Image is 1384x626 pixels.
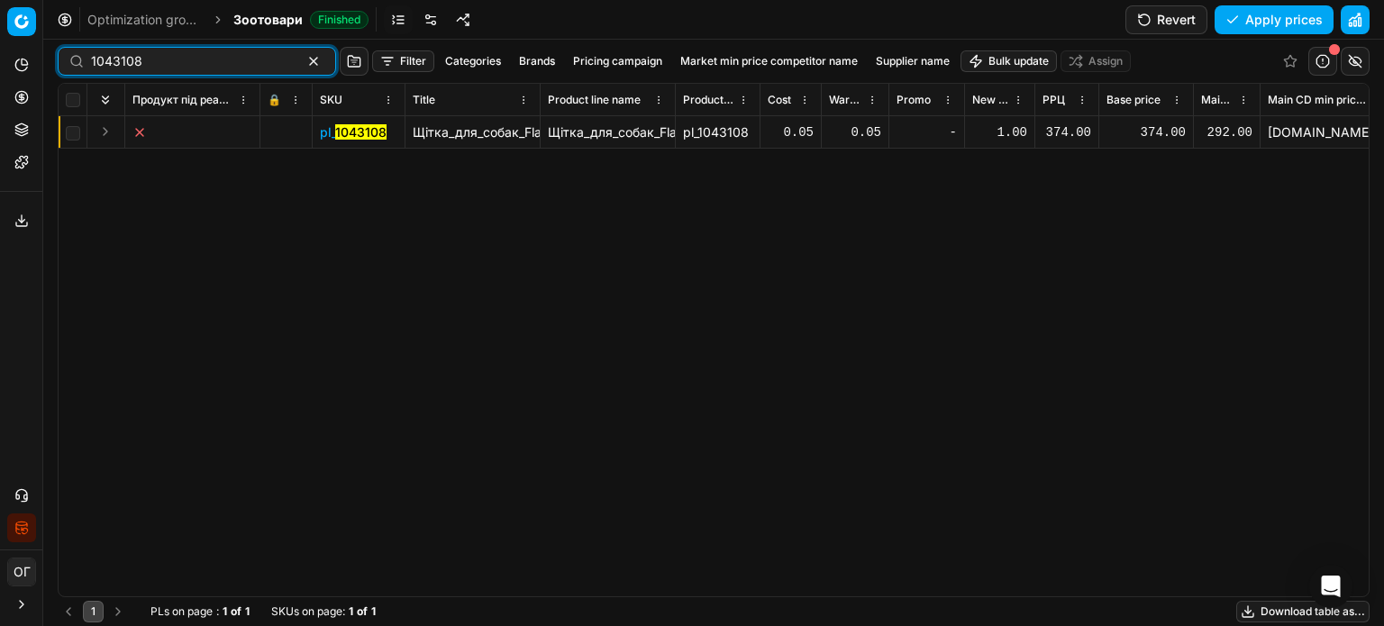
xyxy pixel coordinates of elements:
[95,121,116,142] button: Expand
[95,89,116,111] button: Expand all
[87,11,203,29] a: Optimization groups
[83,601,104,622] button: 1
[566,50,669,72] button: Pricing campaign
[372,50,434,72] button: Filter
[829,93,863,107] span: Warehouse Cost
[972,93,1009,107] span: New promo price
[1236,601,1370,622] button: Download table as...
[413,124,833,140] span: Щітка_для_собак_Flamingo_Bamboo_2_в_1_двостороння_S_19х5.2_см
[829,123,881,141] div: 0.05
[271,604,345,619] span: SKUs on page :
[231,604,241,619] strong: of
[150,604,250,619] div: :
[310,11,369,29] span: Finished
[8,558,35,585] span: ОГ
[132,93,234,107] span: Продукт під реалізацію
[512,50,562,72] button: Brands
[1043,123,1091,141] div: 374.00
[349,604,353,619] strong: 1
[320,123,387,141] button: pl_1043108
[897,93,931,107] span: Promo
[150,604,213,619] span: PLs on page
[58,601,79,622] button: Go to previous page
[1309,565,1352,608] div: Open Intercom Messenger
[683,93,734,107] span: Product line ID
[1106,93,1161,107] span: Base price
[1215,5,1334,34] button: Apply prices
[268,93,281,107] span: 🔒
[768,93,791,107] span: Cost
[107,601,129,622] button: Go to next page
[7,558,36,586] button: ОГ
[1201,93,1234,107] span: Main CD min price
[1043,93,1065,107] span: РРЦ
[673,50,865,72] button: Market min price competitor name
[438,50,508,72] button: Categories
[683,123,752,141] div: pl_1043108
[413,93,435,107] span: Title
[768,123,814,141] div: 0.05
[91,52,288,70] input: Search by SKU or title
[371,604,376,619] strong: 1
[58,601,129,622] nav: pagination
[897,123,957,141] div: -
[1268,93,1370,107] span: Main CD min price competitor name
[1106,123,1186,141] div: 374.00
[961,50,1057,72] button: Bulk update
[357,604,368,619] strong: of
[245,604,250,619] strong: 1
[233,11,303,29] span: Зоотовари
[335,124,387,140] mark: 1043108
[320,123,387,141] span: pl_
[869,50,957,72] button: Supplier name
[1125,5,1207,34] button: Revert
[548,123,668,141] div: Щітка_для_собак_Flamingo_Bamboo_2_в_1_двостороння_S_19х5.2_см
[972,123,1027,141] div: 1.00
[1201,123,1252,141] div: 292.00
[548,93,641,107] span: Product line name
[87,11,369,29] nav: breadcrumb
[223,604,227,619] strong: 1
[320,93,342,107] span: SKU
[1061,50,1131,72] button: Assign
[233,11,369,29] span: ЗоотовариFinished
